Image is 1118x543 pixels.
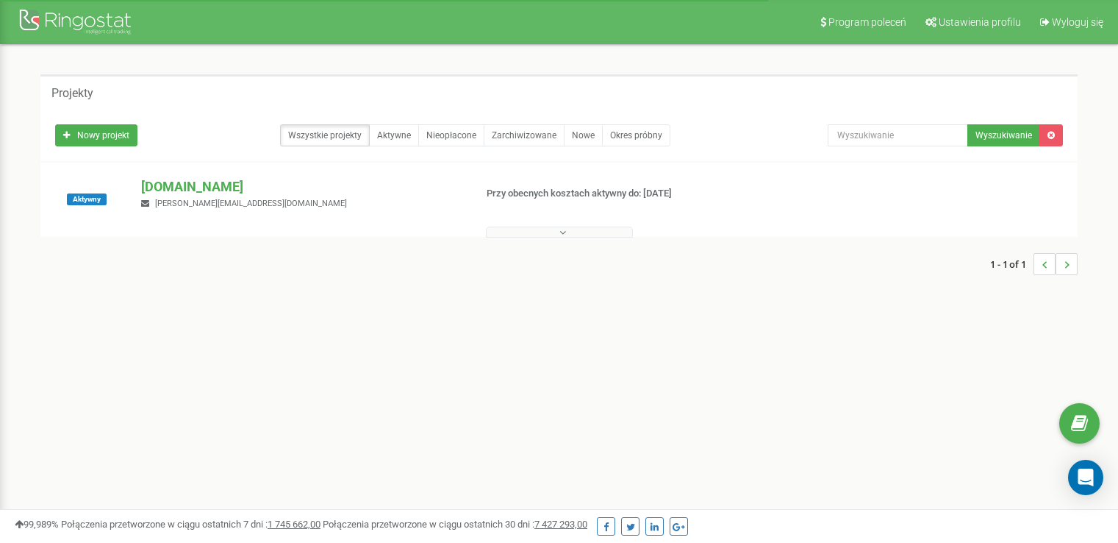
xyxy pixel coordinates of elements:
[1068,460,1103,495] div: Open Intercom Messenger
[51,87,93,100] h5: Projekty
[15,519,59,530] span: 99,989%
[67,194,107,205] span: Aktywny
[534,519,587,530] u: 7 427 293,00
[484,124,565,146] a: Zarchiwizowane
[602,124,670,146] a: Okres próbny
[323,519,587,530] span: Połączenia przetworzone w ciągu ostatnich 30 dni :
[155,199,347,208] span: [PERSON_NAME][EMAIL_ADDRESS][DOMAIN_NAME]
[141,177,462,196] p: [DOMAIN_NAME]
[990,238,1078,290] nav: ...
[990,253,1033,275] span: 1 - 1 of 1
[487,187,722,201] p: Przy obecnych kosztach aktywny do: [DATE]
[564,124,603,146] a: Nowe
[967,124,1040,146] button: Wyszukiwanie
[369,124,419,146] a: Aktywne
[828,124,968,146] input: Wyszukiwanie
[268,519,320,530] u: 1 745 662,00
[939,16,1021,28] span: Ustawienia profilu
[828,16,906,28] span: Program poleceń
[280,124,370,146] a: Wszystkie projekty
[1052,16,1103,28] span: Wyloguj się
[55,124,137,146] a: Nowy projekt
[418,124,484,146] a: Nieopłacone
[61,519,320,530] span: Połączenia przetworzone w ciągu ostatnich 7 dni :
